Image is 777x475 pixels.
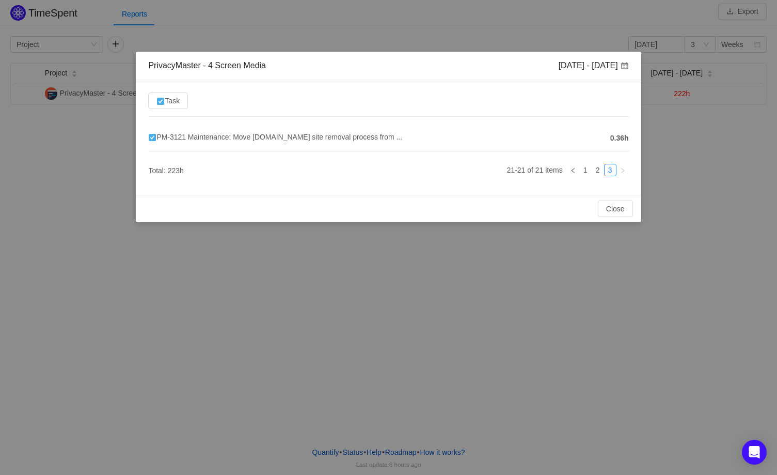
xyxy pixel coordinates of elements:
img: 10738 [148,133,156,142]
li: 21-21 of 21 items [506,164,562,176]
a: 1 [580,164,591,176]
span: PM-3121 Maintenance: Move [DOMAIN_NAME] site removal process from ... [148,133,402,141]
i: icon: right [620,167,626,174]
a: 2 [592,164,604,176]
li: 1 [579,164,592,176]
i: icon: left [570,167,576,174]
button: Close [598,201,633,217]
span: Task [156,97,180,105]
div: Open Intercom Messenger [742,440,767,465]
div: [DATE] - [DATE] [559,60,629,71]
li: Previous Page [567,164,579,176]
li: 3 [604,164,616,176]
span: 0.36h [610,133,629,144]
a: 3 [605,164,616,176]
li: Next Page [616,164,629,176]
div: PrivacyMaster - 4 Screen Media [148,60,266,71]
span: Total: 223h [148,166,184,175]
img: 10738 [156,97,165,105]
